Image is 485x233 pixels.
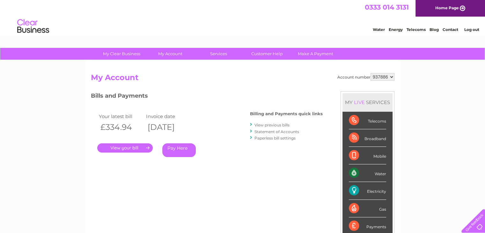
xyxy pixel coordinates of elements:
[91,73,394,85] h2: My Account
[353,99,366,105] div: LIVE
[144,112,192,121] td: Invoice date
[407,27,426,32] a: Telecoms
[250,111,323,116] h4: Billing and Payments quick links
[349,147,386,164] div: Mobile
[254,136,296,140] a: Paperless bill settings
[92,4,393,31] div: Clear Business is a trading name of Verastar Limited (registered in [GEOGRAPHIC_DATA] No. 3667643...
[349,200,386,217] div: Gas
[349,182,386,199] div: Electricity
[349,164,386,182] div: Water
[443,27,458,32] a: Contact
[464,27,479,32] a: Log out
[337,73,394,81] div: Account number
[365,3,409,11] a: 0333 014 3131
[430,27,439,32] a: Blog
[162,143,196,157] a: Pay Here
[373,27,385,32] a: Water
[97,121,145,134] th: £334.94
[17,17,49,36] img: logo.png
[91,91,323,102] h3: Bills and Payments
[349,112,386,129] div: Telecoms
[144,121,192,134] th: [DATE]
[144,48,196,60] a: My Account
[254,123,290,127] a: View previous bills
[342,93,393,111] div: MY SERVICES
[95,48,148,60] a: My Clear Business
[254,129,299,134] a: Statement of Accounts
[97,112,145,121] td: Your latest bill
[97,143,153,153] a: .
[389,27,403,32] a: Energy
[289,48,342,60] a: Make A Payment
[241,48,293,60] a: Customer Help
[349,129,386,147] div: Broadband
[192,48,245,60] a: Services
